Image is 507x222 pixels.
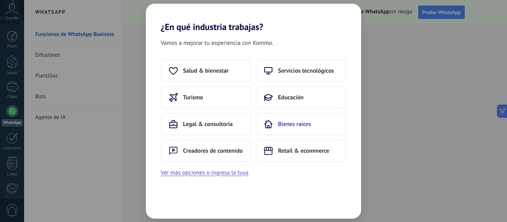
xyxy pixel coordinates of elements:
[161,38,273,48] span: Vamos a mejorar tu experiencia con Kommo.
[161,168,248,178] button: Ver más opciones o ingresa la tuya
[183,147,243,155] span: Creadores de contenido
[183,94,203,101] span: Turismo
[256,60,346,82] button: Servicios tecnológicos
[183,67,229,74] span: Salud & bienestar
[256,113,346,135] button: Bienes raíces
[256,140,346,162] button: Retail & ecommerce
[278,67,334,74] span: Servicios tecnológicos
[161,86,251,109] button: Turismo
[161,140,251,162] button: Creadores de contenido
[278,94,304,101] span: Educación
[256,86,346,109] button: Educación
[161,60,251,82] button: Salud & bienestar
[161,113,251,135] button: Legal & consultoría
[278,120,311,128] span: Bienes raíces
[278,147,329,155] span: Retail & ecommerce
[183,120,233,128] span: Legal & consultoría
[146,4,361,32] h2: ¿En qué industria trabajas?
